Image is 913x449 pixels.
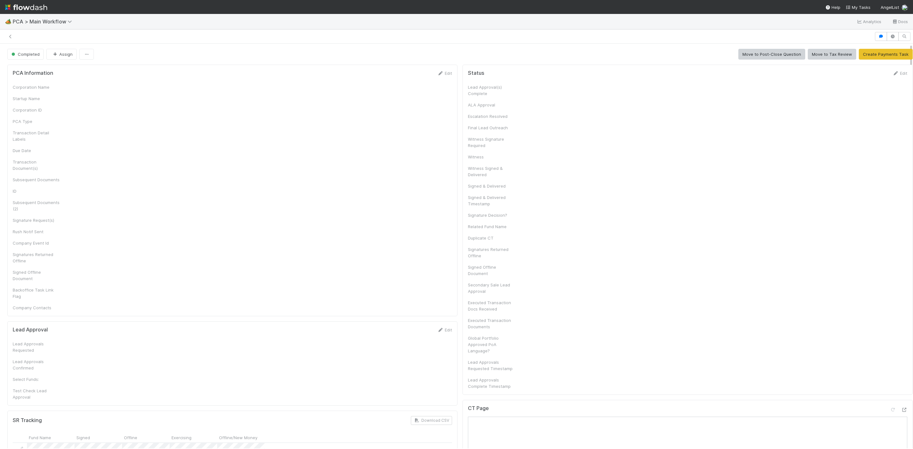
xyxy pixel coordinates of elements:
[468,246,515,259] div: Signatures Returned Offline
[13,107,60,113] div: Corporation ID
[468,405,489,412] h5: CT Page
[468,359,515,372] div: Lead Approvals Requested Timestamp
[13,417,42,424] h5: SR Tracking
[468,102,515,108] div: ALA Approval
[13,327,48,333] h5: Lead Approval
[468,84,515,97] div: Lead Approval(s) Complete
[13,130,60,142] div: Transaction Detail Labels
[13,118,60,125] div: PCA Type
[13,376,60,382] div: Select Funds:
[13,70,53,76] h5: PCA Information
[859,49,913,60] button: Create Payments Task
[468,317,515,330] div: Executed Transaction Documents
[13,199,60,212] div: Subsequent Documents (2)
[902,4,908,11] img: avatar_d7f67417-030a-43ce-a3ce-a315a3ccfd08.png
[468,299,515,312] div: Executed Transaction Docs Received
[468,125,515,131] div: Final Lead Outreach
[468,235,515,241] div: Duplicate CT
[468,136,515,149] div: Witness Signature Required
[892,18,908,25] a: Docs
[881,5,899,10] span: AngelList
[170,433,217,442] div: Exercising
[13,305,60,311] div: Company Contacts
[468,377,515,389] div: Lead Approvals Complete Timestamp
[468,223,515,230] div: Related Fund Name
[13,228,60,235] div: Rush Notif Sent
[46,49,77,60] button: Assign
[468,70,484,76] h5: Status
[13,188,60,194] div: ID
[808,49,856,60] button: Move to Tax Review
[5,2,47,13] img: logo-inverted-e16ddd16eac7371096b0.svg
[845,4,871,10] a: My Tasks
[13,84,60,90] div: Corporation Name
[468,282,515,294] div: Secondary Sale Lead Approval
[13,388,60,400] div: Test Check Lead Approval
[13,269,60,282] div: Signed Offline Document
[845,5,871,10] span: My Tasks
[122,433,170,442] div: Offline
[217,433,265,442] div: Offline/New Money
[437,71,452,76] a: Edit
[468,212,515,218] div: Signature Decision?
[13,147,60,154] div: Due Date
[468,113,515,119] div: Escalation Resolved
[468,335,515,354] div: Global Portfolio Approved PoA Language?
[13,358,60,371] div: Lead Approvals Confirmed
[468,154,515,160] div: Witness
[13,95,60,102] div: Startup Name
[10,52,40,57] span: Completed
[738,49,805,60] button: Move to Post-Close Question
[13,251,60,264] div: Signatures Returned Offline
[13,240,60,246] div: Company Event Id
[5,19,11,24] span: 🏕️
[468,183,515,189] div: Signed & Delivered
[825,4,840,10] div: Help
[468,194,515,207] div: Signed & Delivered Timestamp
[411,416,452,425] button: Download CSV
[13,217,60,223] div: Signature Request(s)
[13,159,60,171] div: Transaction Document(s)
[13,341,60,353] div: Lead Approvals Requested
[13,18,75,25] span: PCA > Main Workflow
[27,433,74,442] div: Fund Name
[857,18,882,25] a: Analytics
[468,165,515,178] div: Witness Signed & Delivered
[892,71,907,76] a: Edit
[13,287,60,299] div: Backoffice Task Link Flag
[7,49,44,60] button: Completed
[13,176,60,183] div: Subsequent Documents
[74,433,122,442] div: Signed
[468,264,515,277] div: Signed Offline Document
[437,327,452,332] a: Edit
